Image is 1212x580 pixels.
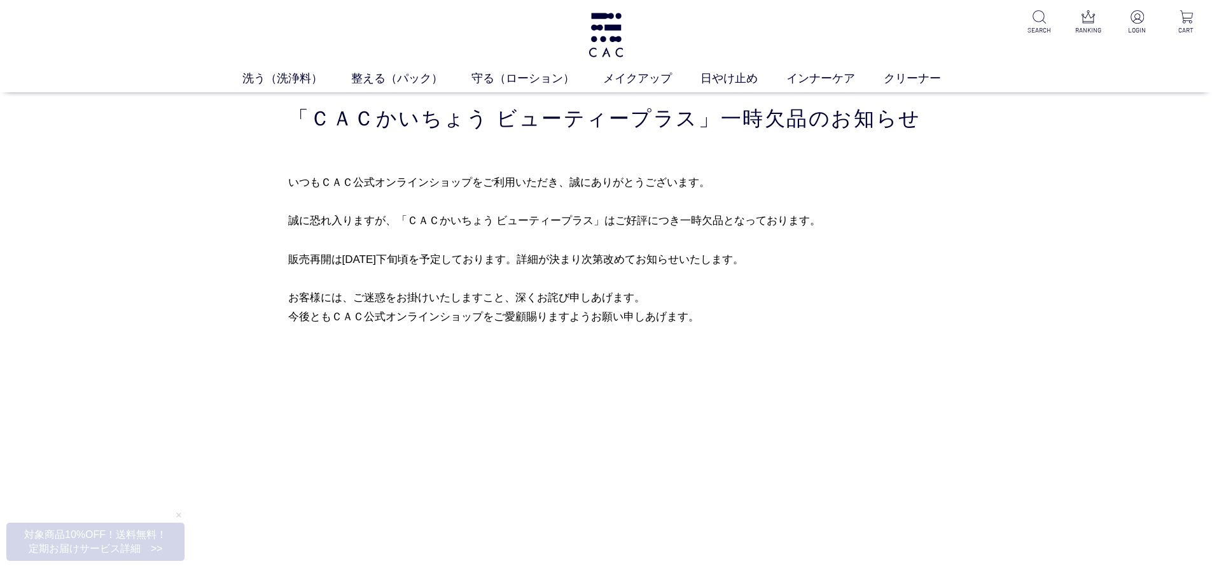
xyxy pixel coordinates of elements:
a: CART [1171,10,1202,35]
img: tab_keywords_by_traffic_grey.svg [134,75,144,85]
img: website_grey.svg [20,33,31,45]
div: ドメイン概要 [57,76,106,85]
a: 日やけ止め [700,70,786,87]
p: CART [1171,25,1202,35]
div: キーワード流入 [148,76,205,85]
p: RANKING [1073,25,1104,35]
a: SEARCH [1024,10,1055,35]
a: インナーケア [786,70,884,87]
a: LOGIN [1122,10,1153,35]
h1: 「ＣＡＣかいちょう ビューティープラス」一時欠品のお知らせ [288,105,924,132]
a: 洗う（洗浄料） [242,70,351,87]
a: クリーナー [884,70,970,87]
div: v 4.0.25 [36,20,62,31]
div: ドメイン: [DOMAIN_NAME] [33,33,147,45]
a: 守る（ローション） [471,70,603,87]
p: LOGIN [1122,25,1153,35]
img: logo_orange.svg [20,20,31,31]
p: SEARCH [1024,25,1055,35]
img: tab_domain_overview_orange.svg [43,75,53,85]
a: メイクアップ [603,70,700,87]
p: いつもＣＡＣ公式オンラインショップをご利用いただき、誠にありがとうございます。 誠に恐れ入りますが、「ＣＡＣかいちょう ビューティープラス」はご好評につき一時欠品となっております。 販売再開は[... [288,173,924,328]
a: 整える（パック） [351,70,471,87]
a: RANKING [1073,10,1104,35]
img: logo [587,13,625,57]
